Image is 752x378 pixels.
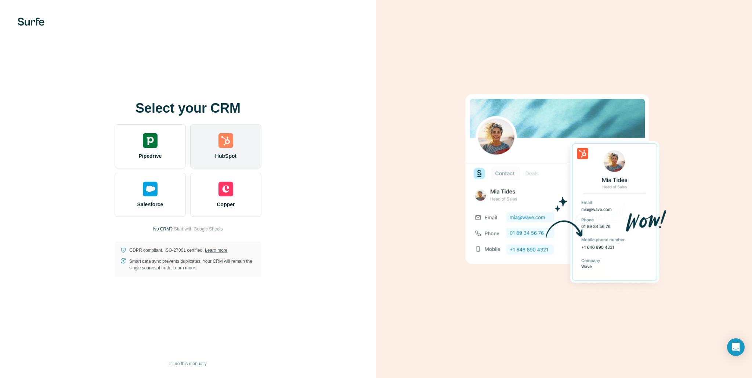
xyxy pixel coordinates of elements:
span: Copper [217,201,235,208]
button: I’ll do this manually [164,358,211,369]
p: No CRM? [153,226,173,232]
img: HUBSPOT image [461,83,667,295]
img: salesforce's logo [143,182,158,196]
img: pipedrive's logo [143,133,158,148]
a: Learn more [173,265,195,270]
img: Surfe's logo [18,18,44,26]
img: copper's logo [218,182,233,196]
span: Pipedrive [138,152,162,160]
span: Salesforce [137,201,163,208]
img: hubspot's logo [218,133,233,148]
span: I’ll do this manually [169,360,206,367]
p: Smart data sync prevents duplicates. Your CRM will remain the single source of truth. [129,258,256,271]
div: Open Intercom Messenger [727,338,745,356]
h1: Select your CRM [115,101,261,116]
a: Learn more [205,248,227,253]
button: Start with Google Sheets [174,226,223,232]
span: HubSpot [215,152,236,160]
p: GDPR compliant. ISO-27001 certified. [129,247,227,254]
